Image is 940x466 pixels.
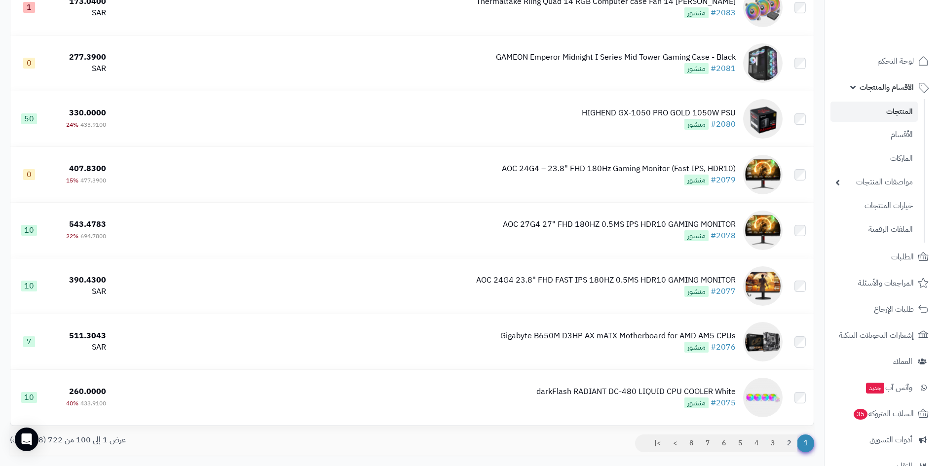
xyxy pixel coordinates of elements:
[797,434,814,452] span: 1
[743,211,783,250] img: AOC 27G4 27" FHD 180HZ 0.5MS IPS HDR10 GAMING MONITOR
[830,350,934,373] a: العملاء
[830,219,918,240] a: الملفات الرقمية
[764,434,781,452] a: 3
[21,113,37,124] span: 50
[52,52,106,63] div: 277.3900
[830,124,918,145] a: الأقسام
[684,119,709,130] span: منشور
[52,330,106,342] div: 511.3043
[743,378,783,417] img: darkFlash RADIANT DC-480 LIQUID CPU COOLER White
[830,49,934,73] a: لوحة التحكم
[866,383,884,394] span: جديد
[52,342,106,353] div: SAR
[830,271,934,295] a: المراجعات والأسئلة
[743,155,783,194] img: AOC 24G4 – 23.8" FHD 180Hz Gaming Monitor (Fast IPS, HDR10)
[52,7,106,19] div: SAR
[891,250,914,264] span: الطلبات
[684,286,709,297] span: منشور
[743,322,783,361] img: Gigabyte B650M D3HP AX mATX Motherboard for AMD AM5 CPUs
[503,219,736,230] div: AOC 27G4 27" FHD 180HZ 0.5MS IPS HDR10 GAMING MONITOR
[839,328,914,342] span: إشعارات التحويلات البنكية
[23,2,35,13] span: 1
[536,386,736,397] div: darkFlash RADIANT DC-480 LIQUID CPU COOLER White
[781,434,797,452] a: 2
[743,266,783,306] img: AOC 24G4 23.8" FHD FAST IPS 180HZ 0.5MS HDR10 GAMING MONITOR
[66,176,78,185] span: 15%
[69,163,106,175] span: 407.8300
[830,376,934,399] a: وآتس آبجديد
[711,118,736,130] a: #2080
[748,434,765,452] a: 4
[21,225,37,236] span: 10
[830,245,934,269] a: الطلبات
[711,230,736,242] a: #2078
[66,232,78,241] span: 22%
[684,175,709,185] span: منشور
[893,355,912,368] span: العملاء
[869,433,912,447] span: أدوات التسويق
[69,218,106,230] span: 543.4783
[15,428,38,451] div: Open Intercom Messenger
[853,407,914,421] span: السلات المتروكة
[711,286,736,297] a: #2077
[2,434,412,446] div: عرض 1 إلى 100 من 722 (8 صفحات)
[500,330,736,342] div: Gigabyte B650M D3HP AX mATX Motherboard for AMD AM5 CPUs
[684,342,709,353] span: منشور
[52,286,106,297] div: SAR
[711,341,736,353] a: #2076
[830,148,918,169] a: الماركات
[684,7,709,18] span: منشور
[80,399,106,408] span: 433.9100
[23,336,35,347] span: 7
[66,399,78,408] span: 40%
[711,7,736,19] a: #2083
[23,58,35,69] span: 0
[854,409,867,420] span: 35
[496,52,736,63] div: GAMEON Emperor Midnight I Series Mid Tower Gaming Case - Black
[684,397,709,408] span: منشور
[858,276,914,290] span: المراجعات والأسئلة
[830,402,934,426] a: السلات المتروكة35
[52,63,106,74] div: SAR
[699,434,716,452] a: 7
[582,108,736,119] div: HIGHEND GX-1050 PRO GOLD 1050W PSU
[80,232,106,241] span: 694.7800
[683,434,700,452] a: 8
[684,230,709,241] span: منشور
[711,63,736,74] a: #2081
[21,281,37,291] span: 10
[715,434,732,452] a: 6
[80,120,106,129] span: 433.9100
[711,174,736,186] a: #2079
[69,107,106,119] span: 330.0000
[684,63,709,74] span: منشور
[648,434,667,452] a: >|
[743,99,783,139] img: HIGHEND GX-1050 PRO GOLD 1050W PSU
[502,163,736,175] div: AOC 24G4 – 23.8" FHD 180Hz Gaming Monitor (Fast IPS, HDR10)
[830,323,934,347] a: إشعارات التحويلات البنكية
[52,275,106,286] div: 390.4300
[21,392,37,403] span: 10
[874,302,914,316] span: طلبات الإرجاع
[830,297,934,321] a: طلبات الإرجاع
[830,428,934,452] a: أدوات التسويق
[743,43,783,83] img: GAMEON Emperor Midnight I Series Mid Tower Gaming Case - Black
[860,80,914,94] span: الأقسام والمنتجات
[830,102,918,122] a: المنتجات
[865,381,912,394] span: وآتس آب
[476,275,736,286] div: AOC 24G4 23.8" FHD FAST IPS 180HZ 0.5MS HDR10 GAMING MONITOR
[830,172,918,193] a: مواصفات المنتجات
[877,54,914,68] span: لوحة التحكم
[66,120,78,129] span: 24%
[23,169,35,180] span: 0
[711,397,736,409] a: #2075
[80,176,106,185] span: 477.3900
[69,386,106,397] span: 260.0000
[732,434,749,452] a: 5
[830,195,918,216] a: خيارات المنتجات
[667,434,683,452] a: >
